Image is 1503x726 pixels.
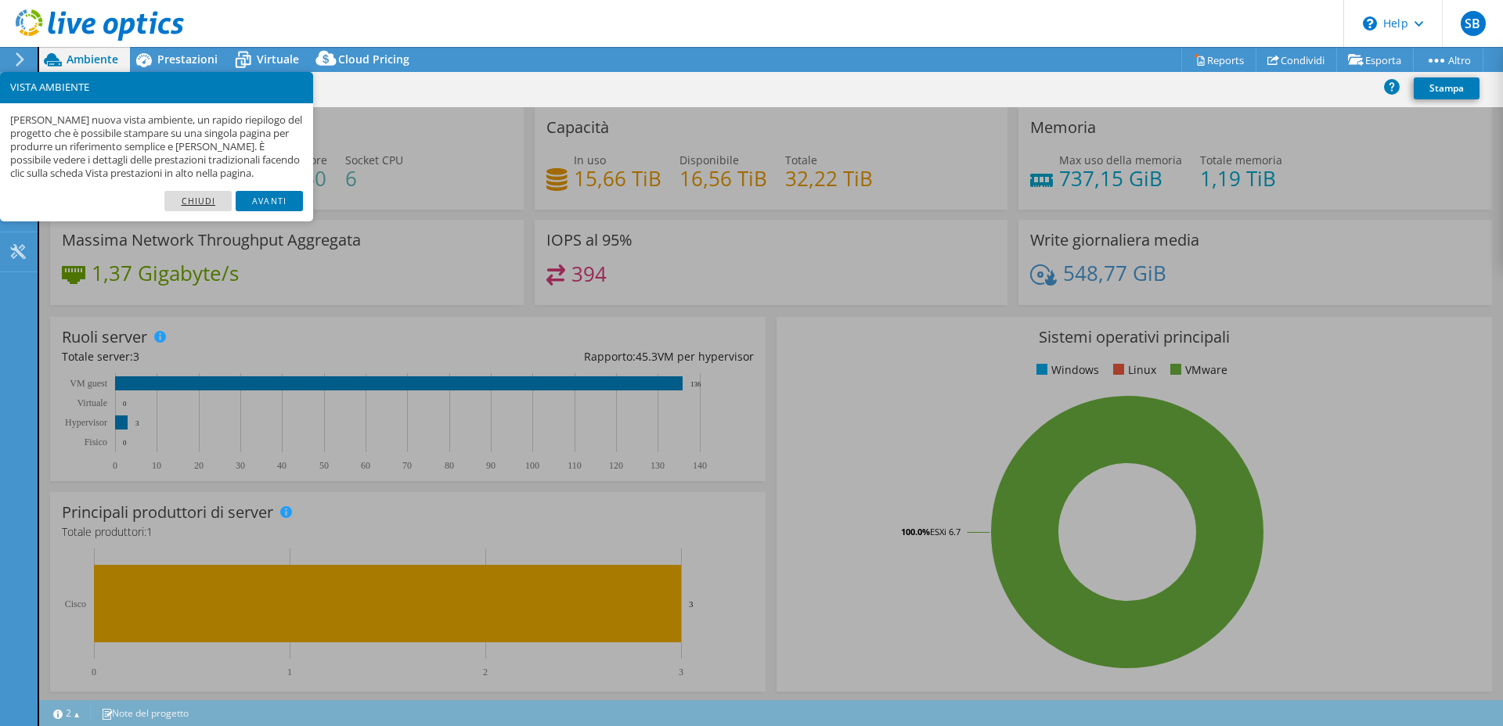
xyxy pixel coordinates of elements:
[10,113,303,181] p: [PERSON_NAME] nuova vista ambiente, un rapido riepilogo del progetto che è possibile stampare su ...
[90,703,200,723] a: Note del progetto
[1461,11,1486,36] span: SB
[42,703,91,723] a: 2
[1181,48,1256,72] a: Reports
[67,52,118,66] span: Ambiente
[1363,16,1377,31] svg: \n
[10,82,303,92] h3: VISTA AMBIENTE
[338,52,409,66] span: Cloud Pricing
[1413,48,1483,72] a: Altro
[236,191,303,211] a: Avanti
[157,52,218,66] span: Prestazioni
[164,191,232,211] a: Chiudi
[1256,48,1337,72] a: Condividi
[1336,48,1414,72] a: Esporta
[1414,77,1480,99] a: Stampa
[257,52,299,66] span: Virtuale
